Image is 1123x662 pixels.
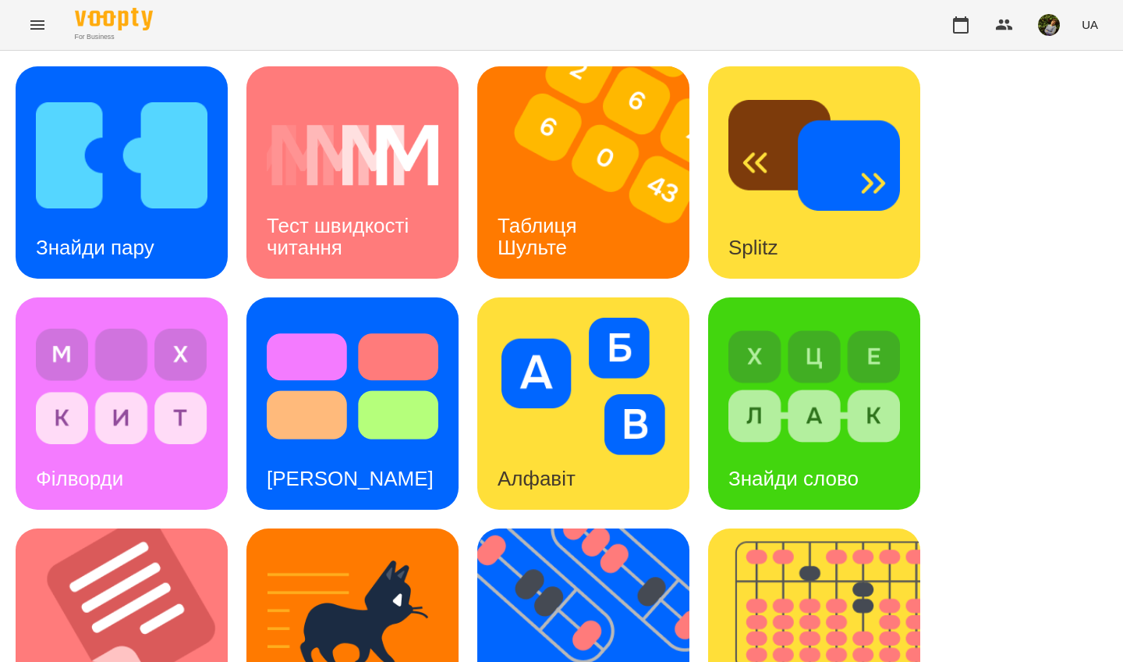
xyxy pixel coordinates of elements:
[16,297,228,510] a: ФілвордиФілворди
[16,66,228,279] a: Знайди паруЗнайди пару
[728,318,900,455] img: Знайди слово
[19,6,56,44] button: Menu
[246,66,459,279] a: Тест швидкості читанняТест швидкості читання
[498,214,583,258] h3: Таблиця Шульте
[477,66,689,279] a: Таблиця ШультеТаблиця Шульте
[708,297,920,510] a: Знайди словоЗнайди слово
[498,467,576,490] h3: Алфавіт
[36,467,123,490] h3: Філворди
[708,66,920,279] a: SplitzSplitz
[246,297,459,510] a: Тест Струпа[PERSON_NAME]
[477,297,689,510] a: АлфавітАлфавіт
[267,87,438,224] img: Тест швидкості читання
[36,236,154,259] h3: Знайди пару
[728,467,859,490] h3: Знайди слово
[498,318,669,455] img: Алфавіт
[75,32,153,42] span: For Business
[75,8,153,30] img: Voopty Logo
[267,467,434,490] h3: [PERSON_NAME]
[1038,14,1060,36] img: b75e9dd987c236d6cf194ef640b45b7d.jpg
[267,214,414,258] h3: Тест швидкості читання
[36,87,207,224] img: Знайди пару
[477,66,709,279] img: Таблиця Шульте
[1075,10,1104,39] button: UA
[1082,16,1098,33] span: UA
[36,318,207,455] img: Філворди
[267,318,438,455] img: Тест Струпа
[728,236,778,259] h3: Splitz
[728,87,900,224] img: Splitz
